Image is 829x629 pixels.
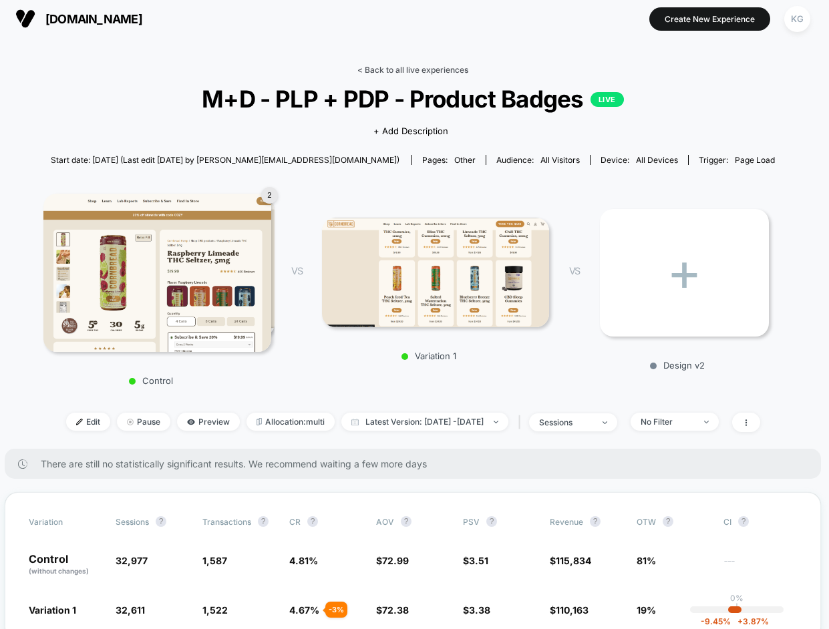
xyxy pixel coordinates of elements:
[382,555,409,566] span: 72.99
[649,7,770,31] button: Create New Experience
[701,616,731,626] span: -9.45 %
[156,516,166,527] button: ?
[258,516,269,527] button: ?
[246,413,335,431] span: Allocation: multi
[289,555,318,566] span: 4.81 %
[289,604,319,616] span: 4.67 %
[663,516,673,527] button: ?
[723,557,797,576] span: ---
[591,92,624,107] p: LIVE
[289,517,301,527] span: CR
[357,65,468,75] a: < Back to all live experiences
[117,413,170,431] span: Pause
[15,9,35,29] img: Visually logo
[735,603,738,613] p: |
[376,555,409,566] span: $
[469,555,488,566] span: 3.51
[735,155,775,165] span: Page Load
[636,155,678,165] span: all devices
[45,12,142,26] span: [DOMAIN_NAME]
[637,555,656,566] span: 81%
[382,604,409,616] span: 72.38
[315,351,542,361] p: Variation 1
[494,421,498,423] img: end
[116,555,148,566] span: 32,977
[351,419,359,425] img: calendar
[341,413,508,431] span: Latest Version: [DATE] - [DATE]
[261,187,278,204] div: 2
[202,555,227,566] span: 1,587
[704,421,709,423] img: end
[29,516,102,527] span: Variation
[127,419,134,425] img: end
[322,218,548,327] img: Variation 1 main
[515,413,529,432] span: |
[202,604,228,616] span: 1,522
[307,516,318,527] button: ?
[550,604,589,616] span: $
[539,417,593,427] div: sessions
[66,413,110,431] span: Edit
[41,458,794,469] span: There are still no statistically significant results. We recommend waiting a few more days
[784,6,810,32] div: KG
[43,194,271,353] img: Control main
[81,85,745,113] span: M+D - PLP + PDP - Product Badges
[550,555,591,566] span: $
[463,604,490,616] span: $
[738,516,749,527] button: ?
[556,604,589,616] span: 110,163
[463,555,488,566] span: $
[603,421,607,424] img: end
[29,554,102,576] p: Control
[177,413,240,431] span: Preview
[496,155,580,165] div: Audience:
[257,418,262,425] img: rebalance
[590,155,688,165] span: Device:
[11,8,146,29] button: [DOMAIN_NAME]
[454,155,476,165] span: other
[730,593,743,603] p: 0%
[556,555,591,566] span: 115,834
[780,5,814,33] button: KG
[51,155,399,165] span: Start date: [DATE] (Last edit [DATE] by [PERSON_NAME][EMAIL_ADDRESS][DOMAIN_NAME])
[699,155,775,165] div: Trigger:
[37,375,265,386] p: Control
[325,602,347,618] div: - 3 %
[291,265,302,276] span: VS
[550,517,583,527] span: Revenue
[116,604,145,616] span: 32,611
[569,265,580,276] span: VS
[486,516,497,527] button: ?
[76,419,83,425] img: edit
[463,517,480,527] span: PSV
[637,516,710,527] span: OTW
[202,517,251,527] span: Transactions
[737,616,743,626] span: +
[376,517,394,527] span: AOV
[641,417,694,427] div: No Filter
[637,604,656,616] span: 19%
[593,360,762,371] p: Design v2
[401,516,411,527] button: ?
[116,517,149,527] span: Sessions
[723,516,797,527] span: CI
[373,125,448,138] span: + Add Description
[540,155,580,165] span: All Visitors
[731,616,769,626] span: 3.87 %
[422,155,476,165] div: Pages:
[469,604,490,616] span: 3.38
[600,209,769,337] div: +
[376,604,409,616] span: $
[590,516,601,527] button: ?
